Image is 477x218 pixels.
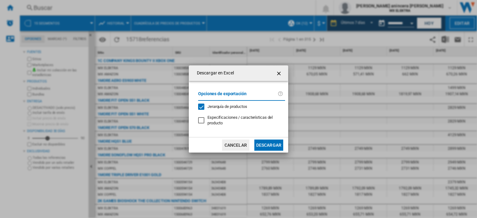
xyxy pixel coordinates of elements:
[198,90,278,102] label: Opciones de exportación
[273,67,286,79] button: getI18NText('BUTTONS.CLOSE_DIALOG')
[207,115,273,125] span: Especificaciones / características del producto
[276,70,283,77] ng-md-icon: getI18NText('BUTTONS.CLOSE_DIALOG')
[254,140,283,151] button: Descargar
[198,104,280,110] md-checkbox: Jerarquía de productos
[194,70,234,76] h4: Descargar en Excel
[222,140,249,151] button: Cancelar
[207,115,285,126] div: Solo se aplica a la Visión Categoría
[207,104,247,109] span: Jerarquía de productos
